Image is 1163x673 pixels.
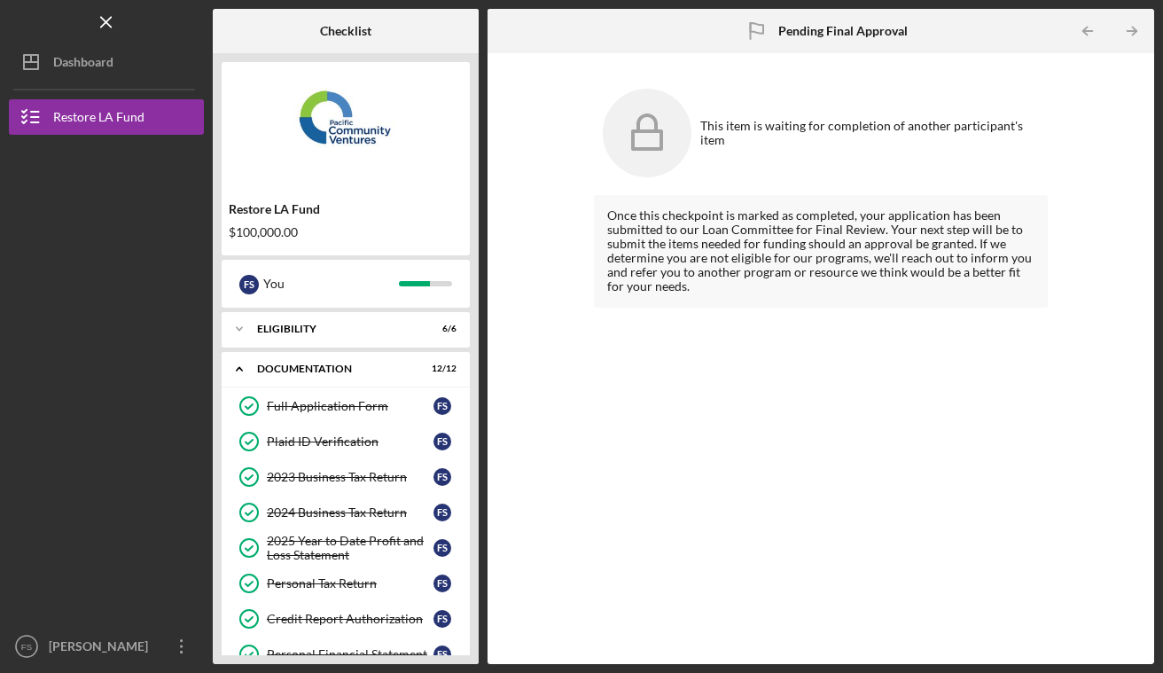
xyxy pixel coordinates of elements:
img: Product logo [222,71,470,177]
div: Credit Report Authorization [267,612,433,626]
b: Checklist [320,24,371,38]
div: Dashboard [53,44,113,84]
div: 2024 Business Tax Return [267,505,433,520]
div: Plaid ID Verification [267,434,433,449]
div: F S [433,397,451,415]
a: Full Application FormFS [230,388,461,424]
div: F S [433,610,451,628]
a: Plaid ID VerificationFS [230,424,461,459]
div: F S [433,433,451,450]
button: Restore LA Fund [9,99,204,135]
div: Personal Tax Return [267,576,433,591]
div: 2025 Year to Date Profit and Loss Statement [267,534,433,562]
div: F S [239,275,259,294]
div: 2023 Business Tax Return [267,470,433,484]
div: F S [433,504,451,521]
button: Dashboard [9,44,204,80]
div: F S [433,468,451,486]
div: This item is waiting for completion of another participant's item [700,119,1039,147]
div: Eligibility [257,324,412,334]
a: 2023 Business Tax ReturnFS [230,459,461,495]
div: Personal Financial Statement [267,647,433,661]
div: Full Application Form [267,399,433,413]
div: Restore LA Fund [229,202,463,216]
text: FS [21,642,32,652]
div: Restore LA Fund [53,99,144,139]
div: Once this checkpoint is marked as completed, your application has been submitted to our Loan Comm... [607,208,1034,294]
div: F S [433,575,451,592]
div: You [263,269,399,299]
button: FS[PERSON_NAME] [9,629,204,664]
div: F S [433,646,451,663]
a: Personal Financial StatementFS [230,637,461,672]
div: 12 / 12 [425,364,457,374]
div: $100,000.00 [229,225,463,239]
a: 2025 Year to Date Profit and Loss StatementFS [230,530,461,566]
b: Pending Final Approval [778,24,908,38]
a: Credit Report AuthorizationFS [230,601,461,637]
div: [PERSON_NAME] [44,629,160,669]
div: F S [433,539,451,557]
a: Personal Tax ReturnFS [230,566,461,601]
div: 6 / 6 [425,324,457,334]
a: 2024 Business Tax ReturnFS [230,495,461,530]
div: Documentation [257,364,412,374]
